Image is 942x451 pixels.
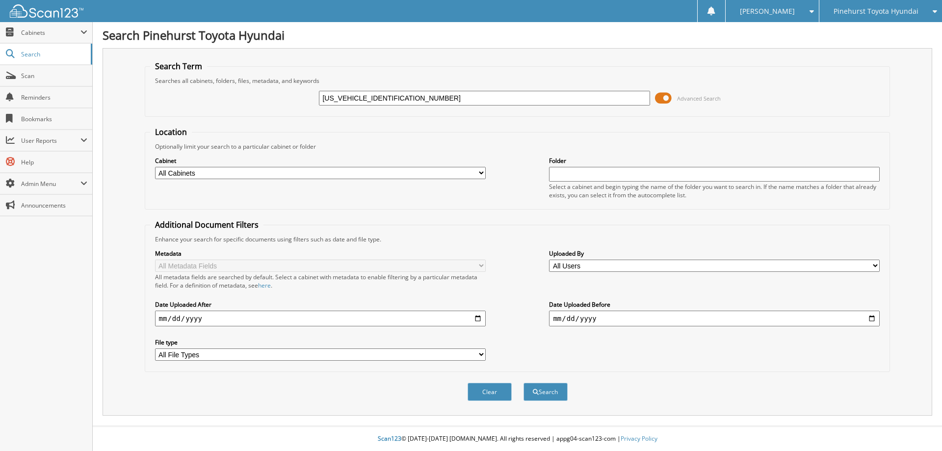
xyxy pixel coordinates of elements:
button: Clear [468,383,512,401]
span: Announcements [21,201,87,210]
legend: Additional Document Filters [150,219,263,230]
iframe: Chat Widget [893,404,942,451]
img: scan123-logo-white.svg [10,4,83,18]
div: © [DATE]-[DATE] [DOMAIN_NAME]. All rights reserved | appg04-scan123-com | [93,427,942,451]
span: [PERSON_NAME] [740,8,795,14]
input: end [549,311,880,326]
legend: Location [150,127,192,137]
div: Select a cabinet and begin typing the name of the folder you want to search in. If the name match... [549,183,880,199]
h1: Search Pinehurst Toyota Hyundai [103,27,932,43]
legend: Search Term [150,61,207,72]
span: Reminders [21,93,87,102]
div: Enhance your search for specific documents using filters such as date and file type. [150,235,885,243]
span: Admin Menu [21,180,80,188]
span: Scan123 [378,434,401,443]
button: Search [523,383,568,401]
span: Cabinets [21,28,80,37]
span: Help [21,158,87,166]
span: Advanced Search [677,95,721,102]
span: Bookmarks [21,115,87,123]
div: All metadata fields are searched by default. Select a cabinet with metadata to enable filtering b... [155,273,486,290]
span: Search [21,50,86,58]
div: Searches all cabinets, folders, files, metadata, and keywords [150,77,885,85]
div: Optionally limit your search to a particular cabinet or folder [150,142,885,151]
label: Date Uploaded After [155,300,486,309]
input: start [155,311,486,326]
label: Metadata [155,249,486,258]
label: Cabinet [155,157,486,165]
span: Scan [21,72,87,80]
label: Date Uploaded Before [549,300,880,309]
label: File type [155,338,486,346]
span: Pinehurst Toyota Hyundai [834,8,918,14]
a: Privacy Policy [621,434,657,443]
label: Folder [549,157,880,165]
a: here [258,281,271,290]
span: User Reports [21,136,80,145]
label: Uploaded By [549,249,880,258]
